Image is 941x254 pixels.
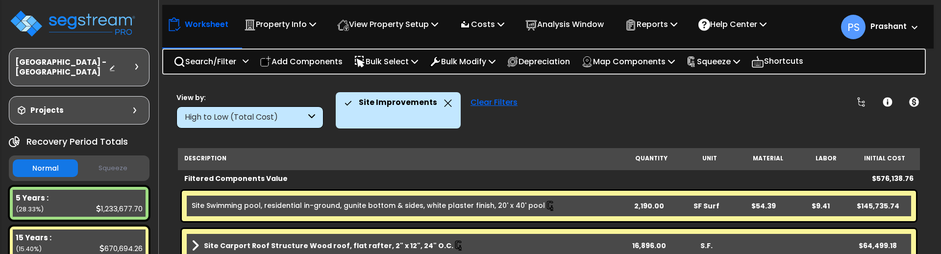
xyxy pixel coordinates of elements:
[625,18,677,31] p: Reports
[184,154,226,162] small: Description
[185,112,306,123] div: High to Low (Total Cost)
[792,201,849,211] div: $9.41
[702,154,717,162] small: Unit
[354,55,418,68] p: Bulk Select
[260,55,343,68] p: Add Components
[244,18,316,31] p: Property Info
[9,9,136,38] img: logo_pro_r.png
[184,174,288,183] b: Filtered Components Value
[192,201,556,211] a: Individual Item
[678,241,735,251] div: S.F.
[192,239,620,253] a: Assembly Title
[185,18,228,31] p: Worksheet
[30,105,64,115] h3: Projects
[620,201,678,211] div: 2,190.00
[429,55,495,68] p: Bulk Modify
[870,21,907,31] b: Prashant
[254,50,348,73] div: Add Components
[16,245,42,253] small: (15.40%)
[841,15,866,39] span: PS
[678,201,735,211] div: SF Surf
[816,154,837,162] small: Labor
[751,54,803,69] p: Shortcuts
[359,96,437,109] p: Site Improvements
[16,232,51,243] b: 15 Years :
[525,18,604,31] p: Analysis Window
[16,205,44,213] small: (28.33%)
[173,55,236,68] p: Search/Filter
[872,174,914,183] b: $576,138.76
[864,154,905,162] small: Initial Cost
[735,201,792,211] div: $54.39
[507,55,570,68] p: Depreciation
[13,159,78,177] button: Normal
[176,93,323,102] div: View by:
[753,154,783,162] small: Material
[501,50,575,73] div: Depreciation
[15,57,109,77] h3: [GEOGRAPHIC_DATA] - [GEOGRAPHIC_DATA]
[635,154,668,162] small: Quantity
[459,18,504,31] p: Costs
[337,18,438,31] p: View Property Setup
[849,241,907,251] div: $64,499.18
[99,243,143,254] div: 670,694.26
[466,92,522,128] div: Clear Filters
[80,160,146,177] button: Squeeze
[698,18,767,31] p: Help Center
[96,203,143,214] div: 1,233,677.70
[26,137,128,147] h4: Recovery Period Totals
[204,241,453,251] b: Site Carport Roof Structure Wood roof, flat rafter, 2" x 12", 24" O.C.
[16,193,49,203] b: 5 Years :
[746,50,809,74] div: Shortcuts
[581,55,675,68] p: Map Components
[686,55,740,68] p: Squeeze
[620,241,678,251] div: 16,896.00
[849,201,907,211] div: $145,735.74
